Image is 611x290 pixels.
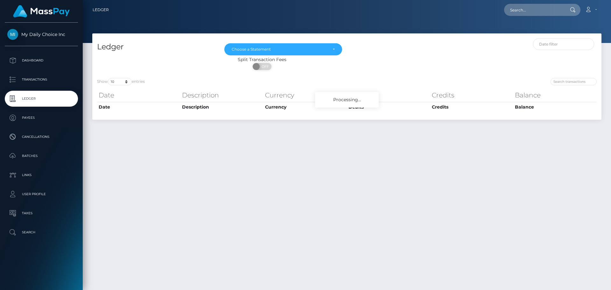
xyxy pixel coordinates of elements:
[224,43,342,55] button: Choose a Statement
[5,110,78,126] a: Payees
[7,75,75,84] p: Transactions
[430,102,514,112] th: Credits
[347,102,430,112] th: Debits
[5,53,78,68] a: Dashboard
[347,89,430,102] th: Debits
[180,89,264,102] th: Description
[7,189,75,199] p: User Profile
[5,186,78,202] a: User Profile
[315,92,379,108] div: Processing...
[5,205,78,221] a: Taxes
[256,63,272,70] span: OFF
[263,102,347,112] th: Currency
[7,56,75,65] p: Dashboard
[5,167,78,183] a: Links
[551,78,597,85] input: Search transactions
[504,4,564,16] input: Search...
[263,89,347,102] th: Currency
[13,5,70,18] img: MassPay Logo
[7,113,75,123] p: Payees
[7,151,75,161] p: Batches
[232,47,327,52] div: Choose a Statement
[5,129,78,145] a: Cancellations
[97,102,180,112] th: Date
[533,38,594,50] input: Date filter
[5,224,78,240] a: Search
[97,89,180,102] th: Date
[7,228,75,237] p: Search
[5,91,78,107] a: Ledger
[180,102,264,112] th: Description
[7,170,75,180] p: Links
[97,78,145,85] label: Show entries
[108,78,132,85] select: Showentries
[93,3,109,17] a: Ledger
[7,209,75,218] p: Taxes
[5,72,78,88] a: Transactions
[7,132,75,142] p: Cancellations
[513,102,597,112] th: Balance
[7,94,75,103] p: Ledger
[513,89,597,102] th: Balance
[97,41,215,53] h4: Ledger
[430,89,514,102] th: Credits
[5,32,78,37] span: My Daily Choice Inc
[7,29,18,40] img: My Daily Choice Inc
[5,148,78,164] a: Batches
[92,56,432,63] div: Split Transaction Fees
